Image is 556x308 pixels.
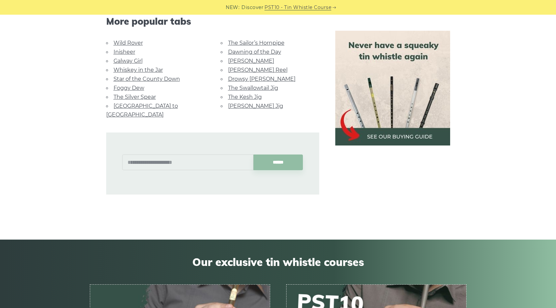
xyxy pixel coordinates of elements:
a: Whiskey in the Jar [114,67,163,73]
a: The Sailor’s Hornpipe [228,40,285,46]
span: Discover [241,4,263,11]
a: Galway Girl [114,58,143,64]
a: PST10 - Tin Whistle Course [264,4,331,11]
span: More popular tabs [106,16,319,27]
a: The Swallowtail Jig [228,85,278,91]
a: [PERSON_NAME] Reel [228,67,288,73]
a: Star of the County Down [114,76,180,82]
a: Wild Rover [114,40,143,46]
a: Inisheer [114,49,135,55]
img: tin whistle buying guide [335,31,450,145]
a: Dawning of the Day [228,49,281,55]
a: Foggy Dew [114,85,144,91]
a: The Kesh Jig [228,94,262,100]
a: The Silver Spear [114,94,156,100]
a: [PERSON_NAME] Jig [228,103,283,109]
span: NEW: [226,4,239,11]
a: [PERSON_NAME] [228,58,274,64]
a: Drowsy [PERSON_NAME] [228,76,296,82]
a: [GEOGRAPHIC_DATA] to [GEOGRAPHIC_DATA] [106,103,178,118]
span: Our exclusive tin whistle courses [90,256,467,268]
